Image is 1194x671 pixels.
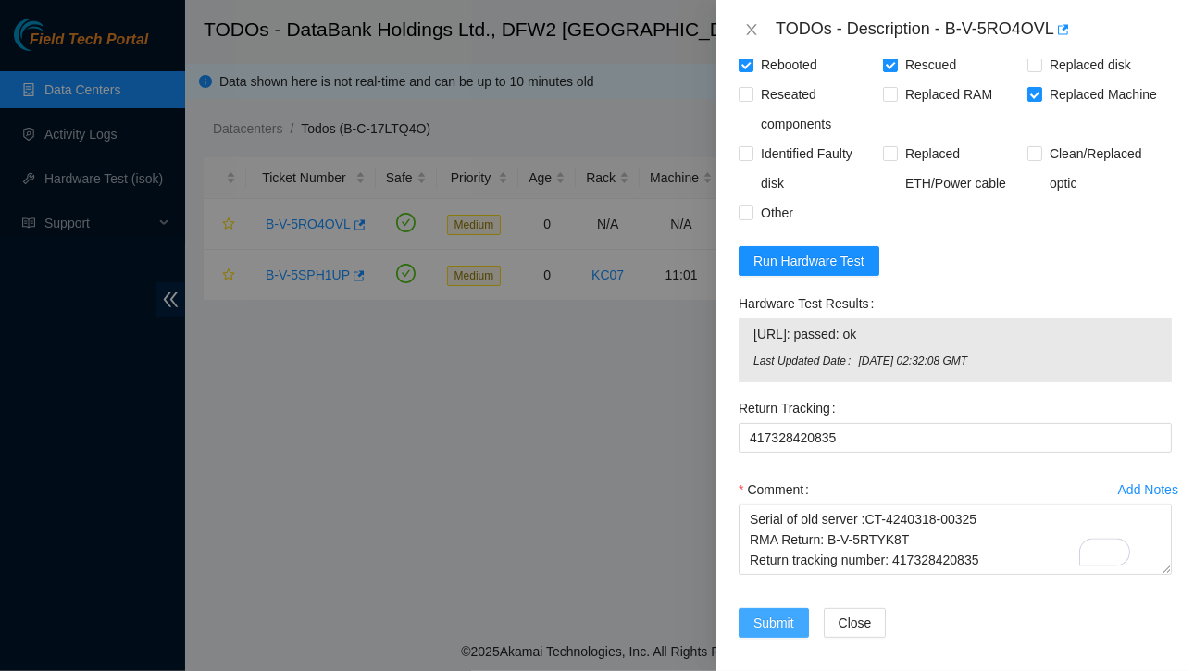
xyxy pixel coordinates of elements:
label: Comment [739,475,816,504]
span: Run Hardware Test [753,251,864,271]
textarea: To enrich screen reader interactions, please activate Accessibility in Grammarly extension settings [739,504,1172,575]
span: [DATE] 02:32:08 GMT [858,353,1157,370]
span: Replaced Machine [1042,80,1164,109]
span: Submit [753,613,794,633]
div: TODOs - Description - B-V-5RO4OVL [776,15,1172,44]
span: Replaced ETH/Power cable [898,139,1027,198]
span: Rebooted [753,50,825,80]
button: Submit [739,608,809,638]
button: Add Notes [1117,475,1179,504]
span: [URL]: passed: ok [753,324,1157,344]
span: Clean/Replaced optic [1042,139,1172,198]
span: Replaced RAM [898,80,1000,109]
span: Replaced disk [1042,50,1138,80]
span: Identified Faulty disk [753,139,883,198]
button: Close [824,608,887,638]
label: Return Tracking [739,393,843,423]
input: Return Tracking [739,423,1172,453]
span: close [744,22,759,37]
button: Close [739,21,765,39]
span: Last Updated Date [753,353,858,370]
span: Rescued [898,50,964,80]
button: Run Hardware Test [739,246,879,276]
label: Hardware Test Results [739,289,881,318]
span: Reseated components [753,80,883,139]
span: Close [839,613,872,633]
span: Other [753,198,801,228]
div: Add Notes [1118,483,1178,496]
